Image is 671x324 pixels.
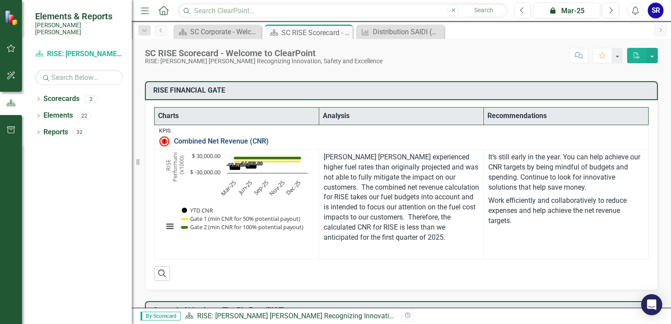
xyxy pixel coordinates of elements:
[284,179,302,197] text: Dec-25
[84,95,98,103] div: 2
[358,26,442,37] a: Distribution SAIDI (System Average Interruption Duration Index)
[153,306,653,314] h3: Strategic Objectives - The Big Four (RISE)
[43,111,73,121] a: Elements
[4,10,20,25] img: ClearPoint Strategy
[474,7,493,14] span: Search
[267,179,286,197] text: Nov-25
[72,129,87,136] div: 32
[252,179,270,197] text: Sep-25
[159,128,644,134] div: KPIs
[43,94,79,104] a: Scorecards
[219,179,238,197] text: Mar-25
[35,49,123,59] a: RISE: [PERSON_NAME] [PERSON_NAME] Recognizing Innovation, Safety and Excellence
[153,86,653,94] h3: RISE FINANCIAL GATE
[227,162,249,168] text: -19,520.00
[178,3,508,18] input: Search ClearPoint...
[641,294,662,315] div: Open Intercom Messenger
[373,26,442,37] div: Distribution SAIDI (System Average Interruption Duration Index)
[77,112,91,119] div: 22
[159,152,312,240] svg: Interactive chart
[533,3,600,18] button: Mar-25
[462,4,505,17] button: Search
[159,136,170,147] img: Not Meeting Target
[230,165,241,170] path: Mar-25, -19,520. YTD CNR .
[536,6,597,16] div: Mar-25
[174,137,644,145] a: Combined Net Revenue (CNR)
[145,58,382,65] div: RISE: [PERSON_NAME] [PERSON_NAME] Recognizing Innovation, Safety and Excellence
[648,3,664,18] button: SR
[164,148,185,182] text: RISE Performance (x1000)
[159,152,314,240] div: Chart. Highcharts interactive chart.
[35,22,123,36] small: [PERSON_NAME] [PERSON_NAME]
[246,165,257,169] path: Jun-25, -14,693. YTD CNR .
[236,179,254,196] text: Jun-25
[182,215,301,223] button: Show Gate 1 (min CNR for 50% potential payout)
[185,311,395,321] div: »
[234,160,302,163] g: Gate 1 (min CNR for 50% potential payout), series 2 of 3. Line with 5 data points.
[190,26,259,37] div: SC Corporate - Welcome to ClearPoint
[192,152,220,160] text: $ 30,000.00
[182,223,304,231] button: Show Gate 2 (min CNR for 100% potential payout)
[164,220,176,233] button: View chart menu, Chart
[176,26,259,37] a: SC Corporate - Welcome to ClearPoint
[324,153,479,241] span: [PERSON_NAME] [PERSON_NAME] experienced higher fuel rates than originally projected and was not a...
[190,168,220,176] text: $ -30,000.00
[35,11,123,22] span: Elements & Reports
[240,160,263,166] text: -14,693.00
[488,152,644,194] p: It’s still early in the year. You can help achieve our CNR targets by being mindful of budgets an...
[281,27,350,38] div: SC RISE Scorecard - Welcome to ClearPoint
[197,312,468,320] a: RISE: [PERSON_NAME] [PERSON_NAME] Recognizing Innovation, Safety and Excellence
[35,70,123,85] input: Search Below...
[182,206,213,214] button: Show YTD CNR
[488,194,644,226] p: Work efficiently and collaboratively to reduce expenses and help achieve the net revenue targets.
[43,127,68,137] a: Reports
[141,312,180,320] span: By Scorecard
[145,48,382,58] div: SC RISE Scorecard - Welcome to ClearPoint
